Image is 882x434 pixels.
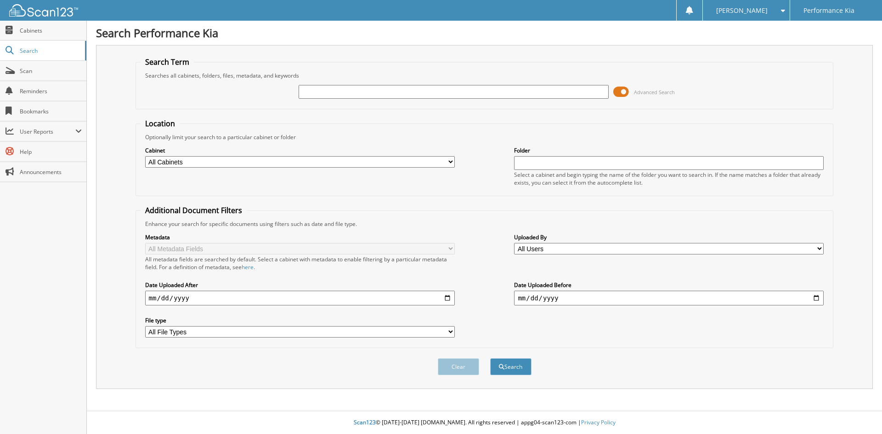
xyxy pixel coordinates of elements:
span: Help [20,148,82,156]
span: Scan123 [354,418,376,426]
iframe: Chat Widget [836,390,882,434]
img: scan123-logo-white.svg [9,4,78,17]
div: All metadata fields are searched by default. Select a cabinet with metadata to enable filtering b... [145,255,455,271]
h1: Search Performance Kia [96,25,873,40]
button: Clear [438,358,479,375]
a: here [242,263,254,271]
span: Performance Kia [803,8,854,13]
span: Announcements [20,168,82,176]
div: Searches all cabinets, folders, files, metadata, and keywords [141,72,829,79]
input: start [145,291,455,305]
input: end [514,291,824,305]
label: File type [145,316,455,324]
div: © [DATE]-[DATE] [DOMAIN_NAME]. All rights reserved | appg04-scan123-com | [87,411,882,434]
span: Bookmarks [20,107,82,115]
a: Privacy Policy [581,418,616,426]
label: Folder [514,147,824,154]
span: Scan [20,67,82,75]
legend: Search Term [141,57,194,67]
span: [PERSON_NAME] [716,8,768,13]
button: Search [490,358,531,375]
label: Date Uploaded After [145,281,455,289]
div: Enhance your search for specific documents using filters such as date and file type. [141,220,829,228]
label: Metadata [145,233,455,241]
span: Reminders [20,87,82,95]
div: Optionally limit your search to a particular cabinet or folder [141,133,829,141]
span: Advanced Search [634,89,675,96]
label: Date Uploaded Before [514,281,824,289]
legend: Location [141,118,180,129]
span: Search [20,47,80,55]
span: Cabinets [20,27,82,34]
span: User Reports [20,128,75,135]
div: Select a cabinet and begin typing the name of the folder you want to search in. If the name match... [514,171,824,186]
legend: Additional Document Filters [141,205,247,215]
label: Cabinet [145,147,455,154]
label: Uploaded By [514,233,824,241]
